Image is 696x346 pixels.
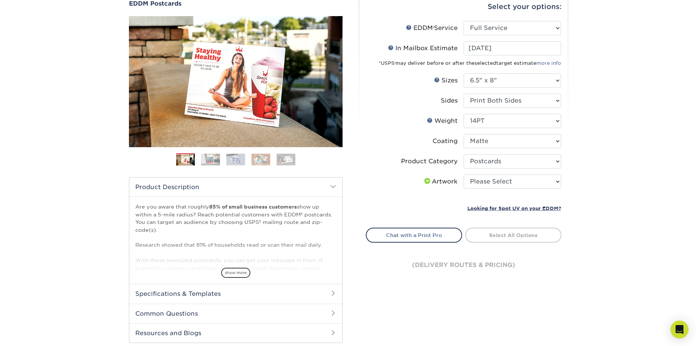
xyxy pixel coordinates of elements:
img: EDDM 01 [176,154,195,167]
a: Chat with a Print Pro [366,228,462,243]
h2: Common Questions [129,304,342,323]
img: EDDM 03 [226,154,245,165]
span: show more [221,268,250,278]
sup: ® [433,26,434,29]
div: (delivery routes & pricing) [366,243,561,288]
img: EDDM Postcards 01 [129,8,343,155]
div: Open Intercom Messenger [671,321,689,339]
div: In Mailbox Estimate [388,44,458,53]
a: Looking for Spot UV on your EDDM? [467,204,561,212]
img: EDDM 05 [277,154,295,165]
small: *USPS may deliver before or after the target estimate [379,60,561,66]
h2: Product Description [129,177,342,197]
small: Looking for Spot UV on your EDDM? [467,206,561,211]
img: EDDM 02 [201,154,220,165]
div: Sides [441,96,458,105]
div: EDDM Service [406,24,458,33]
div: Weight [427,116,458,125]
p: Are you aware that roughly show up within a 5-mile radius? Reach potential customers with EDDM® p... [135,203,336,340]
div: Coating [433,137,458,146]
div: Product Category [401,157,458,166]
div: Artwork [423,177,458,186]
strong: 85% of small business customers [209,204,297,210]
div: Sizes [434,76,458,85]
h2: Resources and Blogs [129,323,342,343]
a: more info [536,60,561,66]
img: EDDM 04 [251,154,270,165]
a: Select All Options [465,228,561,243]
h2: Specifications & Templates [129,284,342,303]
input: Select Date [464,41,561,55]
span: selected [474,60,496,66]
